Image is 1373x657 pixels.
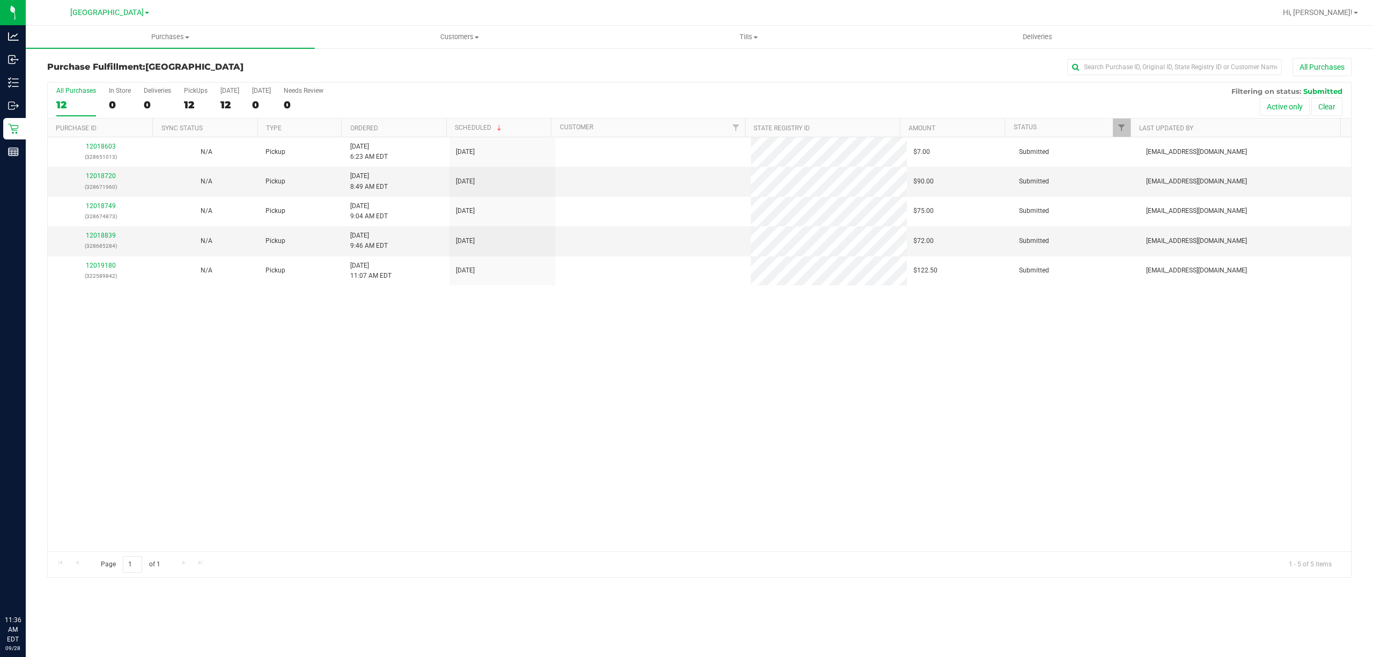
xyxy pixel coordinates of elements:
[1311,98,1342,116] button: Clear
[350,142,388,162] span: [DATE] 6:23 AM EDT
[8,100,19,111] inline-svg: Outbound
[56,124,97,132] a: Purchase ID
[54,182,147,192] p: (328671960)
[86,262,116,269] a: 12019180
[8,77,19,88] inline-svg: Inventory
[265,147,285,157] span: Pickup
[1113,119,1131,137] a: Filter
[1146,265,1247,276] span: [EMAIL_ADDRESS][DOMAIN_NAME]
[456,147,475,157] span: [DATE]
[727,119,745,137] a: Filter
[201,265,212,276] button: N/A
[54,211,147,222] p: (328674873)
[144,87,171,94] div: Deliveries
[1293,58,1352,76] button: All Purchases
[1067,59,1282,75] input: Search Purchase ID, Original ID, State Registry ID or Customer Name...
[26,26,315,48] a: Purchases
[265,236,285,246] span: Pickup
[201,237,212,245] span: Not Applicable
[47,62,482,72] h3: Purchase Fulfillment:
[456,176,475,187] span: [DATE]
[913,236,934,246] span: $72.00
[315,32,603,42] span: Customers
[144,99,171,111] div: 0
[11,571,43,603] iframe: Resource center
[70,8,144,17] span: [GEOGRAPHIC_DATA]
[26,32,315,42] span: Purchases
[1019,265,1049,276] span: Submitted
[456,265,475,276] span: [DATE]
[184,87,208,94] div: PickUps
[86,232,116,239] a: 12018839
[252,99,271,111] div: 0
[252,87,271,94] div: [DATE]
[913,147,930,157] span: $7.00
[109,87,131,94] div: In Store
[201,147,212,157] button: N/A
[560,123,593,131] a: Customer
[1014,123,1037,131] a: Status
[284,99,323,111] div: 0
[604,26,893,48] a: Tills
[350,124,378,132] a: Ordered
[1231,87,1301,95] span: Filtering on status:
[1260,98,1310,116] button: Active only
[1146,147,1247,157] span: [EMAIL_ADDRESS][DOMAIN_NAME]
[265,265,285,276] span: Pickup
[913,206,934,216] span: $75.00
[54,241,147,251] p: (328685284)
[455,124,504,131] a: Scheduled
[56,99,96,111] div: 12
[220,99,239,111] div: 12
[754,124,810,132] a: State Registry ID
[1146,206,1247,216] span: [EMAIL_ADDRESS][DOMAIN_NAME]
[1008,32,1067,42] span: Deliveries
[56,87,96,94] div: All Purchases
[54,152,147,162] p: (328651013)
[220,87,239,94] div: [DATE]
[54,271,147,281] p: (322589842)
[284,87,323,94] div: Needs Review
[201,207,212,215] span: Not Applicable
[8,31,19,42] inline-svg: Analytics
[350,231,388,251] span: [DATE] 9:46 AM EDT
[201,176,212,187] button: N/A
[86,143,116,150] a: 12018603
[201,267,212,274] span: Not Applicable
[201,206,212,216] button: N/A
[8,146,19,157] inline-svg: Reports
[145,62,243,72] span: [GEOGRAPHIC_DATA]
[456,206,475,216] span: [DATE]
[315,26,604,48] a: Customers
[201,178,212,185] span: Not Applicable
[92,556,169,573] span: Page of 1
[161,124,203,132] a: Sync Status
[1019,236,1049,246] span: Submitted
[604,32,892,42] span: Tills
[266,124,282,132] a: Type
[350,261,392,281] span: [DATE] 11:07 AM EDT
[201,236,212,246] button: N/A
[265,206,285,216] span: Pickup
[5,615,21,644] p: 11:36 AM EDT
[86,172,116,180] a: 12018720
[265,176,285,187] span: Pickup
[893,26,1182,48] a: Deliveries
[1019,206,1049,216] span: Submitted
[184,99,208,111] div: 12
[456,236,475,246] span: [DATE]
[909,124,935,132] a: Amount
[350,201,388,222] span: [DATE] 9:04 AM EDT
[201,148,212,156] span: Not Applicable
[8,123,19,134] inline-svg: Retail
[1019,147,1049,157] span: Submitted
[1280,556,1340,572] span: 1 - 5 of 5 items
[109,99,131,111] div: 0
[1139,124,1193,132] a: Last Updated By
[123,556,142,573] input: 1
[8,54,19,65] inline-svg: Inbound
[1283,8,1353,17] span: Hi, [PERSON_NAME]!
[32,570,45,582] iframe: Resource center unread badge
[5,644,21,652] p: 09/28
[1303,87,1342,95] span: Submitted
